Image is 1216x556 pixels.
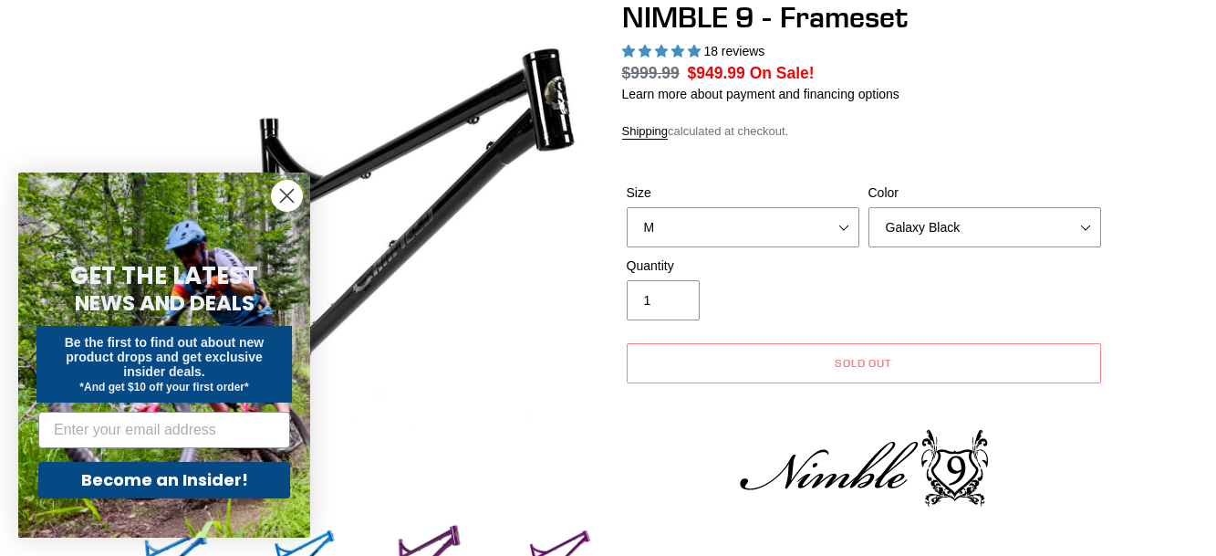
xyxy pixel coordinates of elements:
button: Become an Insider! [38,462,290,498]
a: Learn more about payment and financing options [622,87,899,101]
button: Close dialog [271,180,303,212]
span: Be the first to find out about new product drops and get exclusive insider deals. [65,335,265,379]
span: On Sale! [750,61,815,85]
span: 4.89 stars [622,44,704,58]
span: $999.99 [622,64,680,82]
label: Size [627,184,859,203]
span: *And get $10 off your first order* [79,381,248,393]
span: 18 reviews [703,44,764,58]
label: Color [868,184,1101,203]
label: Quantity [627,257,859,276]
input: Enter your email address [38,412,290,448]
span: $949.99 [688,64,745,82]
button: Sold out [627,343,1101,383]
a: Shipping [622,124,669,140]
span: GET THE LATEST [70,259,258,292]
span: NEWS AND DEALS [75,288,255,318]
span: Sold out [835,356,893,370]
div: calculated at checkout. [622,122,1106,141]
